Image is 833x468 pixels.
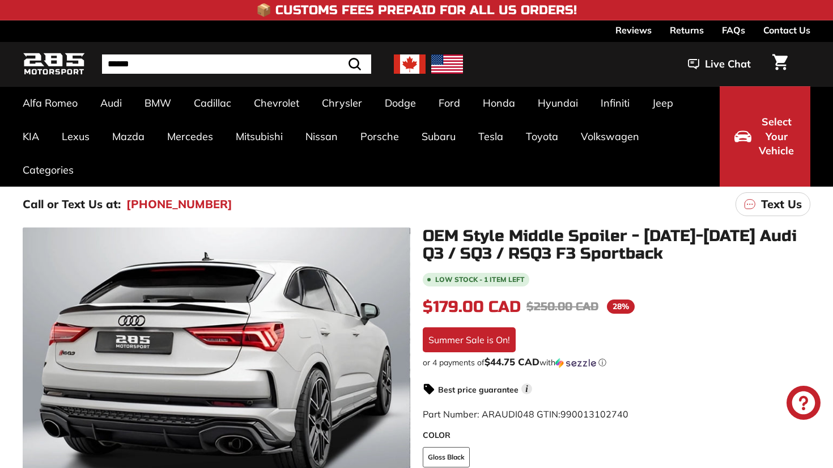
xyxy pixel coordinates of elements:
[515,120,569,153] a: Toyota
[182,86,243,120] a: Cadillac
[736,192,810,216] a: Text Us
[783,386,824,423] inbox-online-store-chat: Shopify online store chat
[11,120,50,153] a: KIA
[526,300,598,314] span: $250.00 CAD
[484,356,539,368] span: $44.75 CAD
[156,120,224,153] a: Mercedes
[560,408,628,420] span: 990013102740
[423,327,516,352] div: Summer Sale is On!
[589,86,641,120] a: Infiniti
[23,196,121,213] p: Call or Text Us at:
[423,408,628,420] span: Part Number: ARAUDI048 GTIN:
[720,86,810,187] button: Select Your Vehicle
[705,57,751,71] span: Live Chat
[423,227,810,263] h1: OEM Style Middle Spoiler - [DATE]-[DATE] Audi Q3 / SQ3 / RSQ3 F3 Sportback
[423,357,810,368] div: or 4 payments of$44.75 CADwithSezzle Click to learn more about Sezzle
[526,86,589,120] a: Hyundai
[521,383,532,394] span: i
[50,120,101,153] a: Lexus
[224,120,294,153] a: Mitsubishi
[766,45,794,83] a: Cart
[615,20,652,40] a: Reviews
[102,54,371,74] input: Search
[126,196,232,213] a: [PHONE_NUMBER]
[311,86,373,120] a: Chrysler
[427,86,471,120] a: Ford
[607,300,635,314] span: 28%
[349,120,410,153] a: Porsche
[410,120,467,153] a: Subaru
[763,20,810,40] a: Contact Us
[641,86,685,120] a: Jeep
[673,50,766,78] button: Live Chat
[467,120,515,153] a: Tesla
[11,153,85,187] a: Categories
[569,120,651,153] a: Volkswagen
[133,86,182,120] a: BMW
[761,196,802,213] p: Text Us
[101,120,156,153] a: Mazda
[256,3,577,17] h4: 📦 Customs Fees Prepaid for All US Orders!
[670,20,704,40] a: Returns
[757,115,796,158] span: Select Your Vehicle
[11,86,89,120] a: Alfa Romeo
[89,86,133,120] a: Audi
[471,86,526,120] a: Honda
[555,358,596,368] img: Sezzle
[373,86,427,120] a: Dodge
[423,429,810,441] label: COLOR
[438,385,518,395] strong: Best price guarantee
[423,357,810,368] div: or 4 payments of with
[294,120,349,153] a: Nissan
[722,20,745,40] a: FAQs
[23,51,85,78] img: Logo_285_Motorsport_areodynamics_components
[435,276,525,283] span: Low stock - 1 item left
[243,86,311,120] a: Chevrolet
[423,297,521,317] span: $179.00 CAD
